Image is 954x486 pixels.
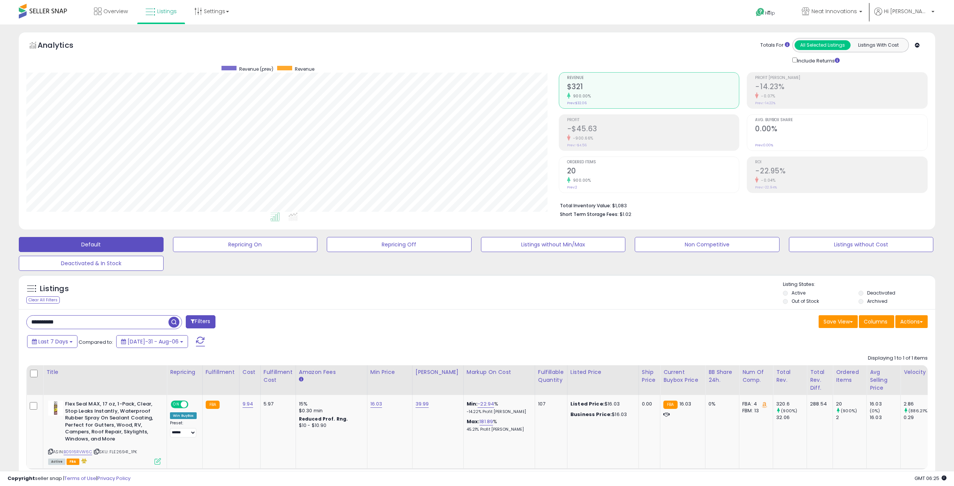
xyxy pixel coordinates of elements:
div: Min Price [370,368,409,376]
span: Ordered Items [567,160,739,164]
div: 16.03 [870,414,900,421]
label: Deactivated [867,290,895,296]
small: Amazon Fees. [299,376,303,383]
b: Business Price: [570,411,612,418]
b: Listed Price: [570,400,605,407]
button: Save View [819,315,858,328]
div: Total Rev. [776,368,804,384]
button: Filters [186,315,215,328]
div: 16.03 [870,401,900,407]
button: Listings With Cost [850,40,906,50]
a: -22.94 [478,400,494,408]
span: 16.03 [679,400,692,407]
div: 0% [708,401,733,407]
small: Prev: -22.94% [755,185,777,190]
p: -14.22% Profit [PERSON_NAME] [467,409,529,415]
span: Listings [157,8,177,15]
b: Min: [467,400,478,407]
button: Listings without Cost [789,237,934,252]
h5: Analytics [38,40,88,52]
span: 2025-08-14 06:25 GMT [915,475,946,482]
h2: $321 [567,82,739,93]
div: % [467,418,529,432]
b: Total Inventory Value: [560,202,611,209]
p: Listing States: [783,281,935,288]
div: Displaying 1 to 1 of 1 items [868,355,928,362]
small: -0.04% [758,178,775,183]
span: Neat Innovations [811,8,857,15]
span: $1.02 [620,211,631,218]
span: Profit [567,118,739,122]
div: FBA: 4 [742,401,767,407]
small: Prev: $32.06 [567,101,587,105]
span: Revenue [295,66,314,72]
div: 2 [836,414,866,421]
div: Avg Selling Price [870,368,897,392]
small: 900.00% [570,178,591,183]
div: 5.97 [264,401,290,407]
button: Last 7 Days [27,335,77,348]
div: 15% [299,401,361,407]
b: Reduced Prof. Rng. [299,416,348,422]
button: Actions [895,315,928,328]
span: Columns [864,318,887,325]
small: (886.21%) [908,408,929,414]
div: Amazon Fees [299,368,364,376]
a: 16.03 [370,400,382,408]
small: FBA [663,401,677,409]
div: $16.03 [570,411,633,418]
small: FBA [206,401,220,409]
p: 45.21% Profit [PERSON_NAME] [467,427,529,432]
div: Current Buybox Price [663,368,702,384]
div: 0.29 [904,414,934,421]
div: 320.6 [776,401,807,407]
div: seller snap | | [8,475,130,482]
small: -900.66% [570,135,593,141]
small: Prev: 0.00% [755,143,773,147]
h2: -14.23% [755,82,927,93]
b: Flex Seal MAX, 17 oz, 1-Pack, Clear, Stop Leaks Instantly, Waterproof Rubber Spray On Sealant Coa... [65,401,156,444]
a: Terms of Use [64,475,96,482]
a: Privacy Policy [97,475,130,482]
div: BB Share 24h. [708,368,736,384]
small: (0%) [870,408,880,414]
div: Velocity [904,368,931,376]
div: Fulfillment Cost [264,368,293,384]
label: Active [792,290,805,296]
i: Get Help [755,8,765,17]
div: $16.03 [570,401,633,407]
a: 39.99 [416,400,429,408]
a: 9.94 [243,400,253,408]
div: Title [46,368,164,376]
span: Avg. Buybox Share [755,118,927,122]
b: Short Term Storage Fees: [560,211,619,217]
span: All listings currently available for purchase on Amazon [48,459,65,465]
li: $1,083 [560,200,922,210]
small: -0.07% [758,93,775,99]
button: Listings without Min/Max [481,237,626,252]
div: FBM: 13 [742,407,767,414]
span: FBA [67,459,79,465]
div: Fulfillment [206,368,236,376]
button: Default [19,237,164,252]
div: 20 [836,401,866,407]
div: Ship Price [642,368,657,384]
div: 288.54 [810,401,827,407]
span: ROI [755,160,927,164]
button: Deactivated & In Stock [19,256,164,271]
div: Clear All Filters [26,296,60,304]
small: Prev: 2 [567,185,577,190]
small: 900.00% [570,93,591,99]
h2: 20 [567,167,739,177]
h2: -$45.63 [567,125,739,135]
div: Include Returns [787,56,849,65]
small: (900%) [841,408,857,414]
div: 107 [538,401,561,407]
img: 41t0Jej4mOL._SL40_.jpg [48,401,63,416]
button: All Selected Listings [795,40,851,50]
span: Help [765,10,775,16]
small: Prev: -$4.56 [567,143,587,147]
div: % [467,401,529,415]
div: 0.00 [642,401,654,407]
small: Prev: -14.22% [755,101,775,105]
